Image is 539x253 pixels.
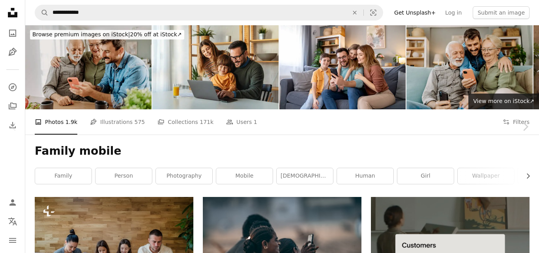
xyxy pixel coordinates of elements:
[5,79,21,95] a: Explore
[35,5,383,21] form: Find visuals sitewide
[503,109,530,135] button: Filters
[5,44,21,60] a: Illustrations
[337,168,393,184] a: human
[35,144,530,158] h1: Family mobile
[440,6,466,19] a: Log in
[5,232,21,248] button: Menu
[473,98,534,104] span: View more on iStock ↗
[458,168,514,184] a: wallpaper
[5,214,21,229] button: Language
[35,5,49,20] button: Search Unsplash
[364,5,383,20] button: Visual search
[135,118,145,126] span: 575
[254,118,257,126] span: 1
[25,25,152,109] img: Son visiting his parents
[521,168,530,184] button: scroll list to the right
[32,31,130,37] span: Browse premium images on iStock |
[277,168,333,184] a: [DEMOGRAPHIC_DATA]
[226,109,257,135] a: Users 1
[389,6,440,19] a: Get Unsplash+
[200,118,213,126] span: 171k
[216,168,273,184] a: mobile
[25,25,189,44] a: Browse premium images on iStock|20% off at iStock↗
[279,25,406,109] img: Family sitting on sofa looking at mobile phone
[468,94,539,109] a: View more on iStock↗
[32,31,182,37] span: 20% off at iStock ↗
[346,5,363,20] button: Clear
[152,25,279,109] img: Fathers can balance work and family.. Family is working on laptop and having fun together at home.
[511,89,539,165] a: Next
[5,25,21,41] a: Photos
[397,168,454,184] a: girl
[5,195,21,210] a: Log in / Sign up
[406,25,533,109] img: Visiting his parents
[156,168,212,184] a: photography
[95,168,152,184] a: person
[35,168,92,184] a: family
[90,109,145,135] a: Illustrations 575
[157,109,213,135] a: Collections 171k
[473,6,530,19] button: Submit an image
